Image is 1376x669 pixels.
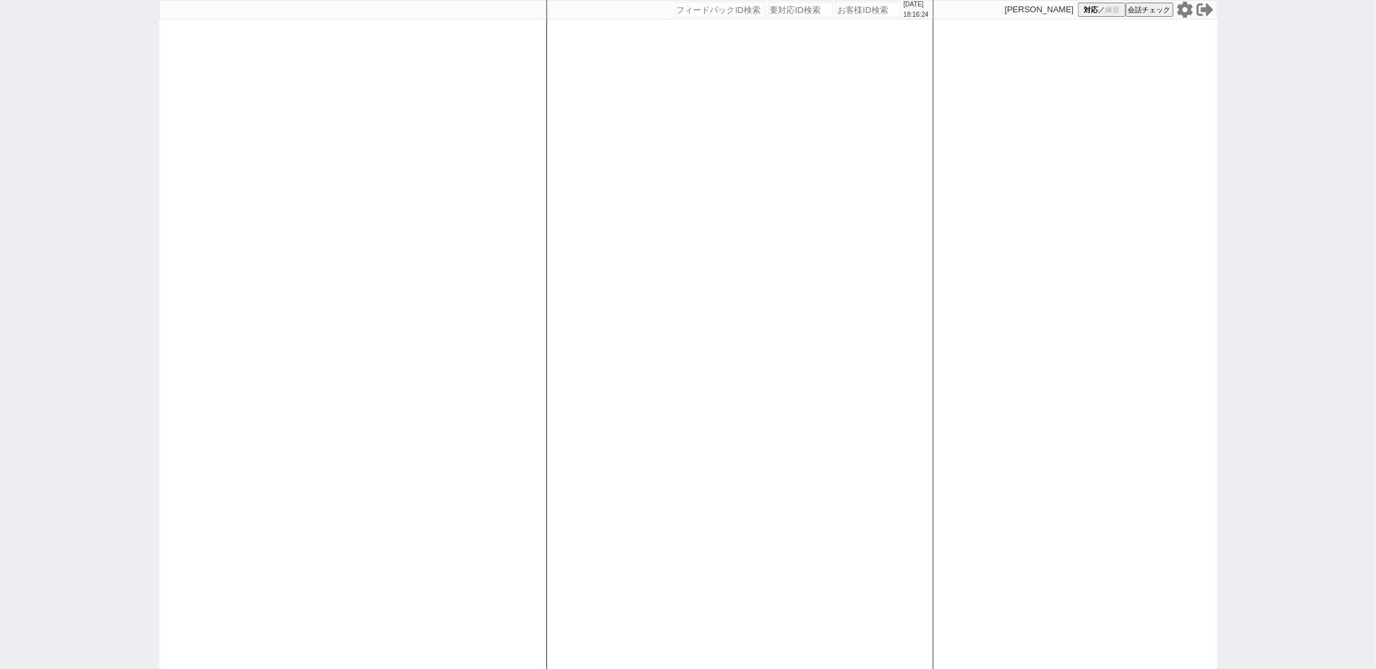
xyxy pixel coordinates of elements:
span: 会話チェック [1128,5,1171,15]
input: 要対応ID検索 [768,2,833,17]
span: 練習 [1105,5,1119,15]
span: 対応 [1084,5,1098,15]
button: 会話チェック [1126,3,1173,17]
input: フィードバックID検索 [675,2,765,17]
button: 対応／練習 [1078,3,1126,17]
p: 18:16:24 [904,10,929,20]
input: お客様ID検索 [836,2,901,17]
p: [PERSON_NAME] [1005,5,1074,15]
